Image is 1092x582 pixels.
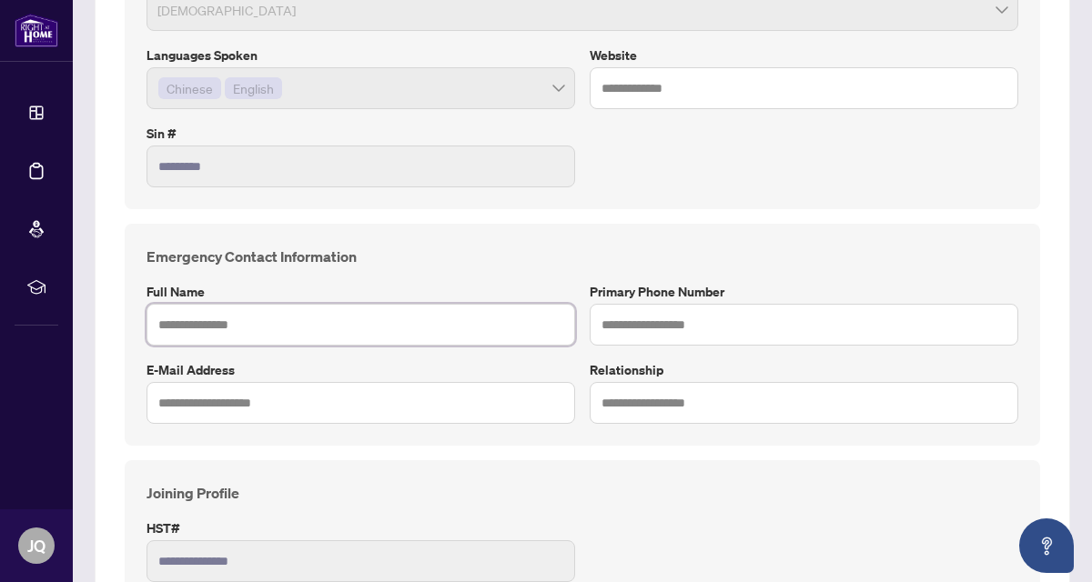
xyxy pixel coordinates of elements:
span: JQ [27,533,45,558]
span: English [225,77,282,99]
label: Website [590,45,1018,65]
span: English [233,78,274,98]
label: Primary Phone Number [590,282,1018,302]
label: Languages spoken [147,45,575,65]
label: Relationship [590,360,1018,380]
button: Open asap [1019,518,1074,573]
h4: Emergency Contact Information [147,246,1018,267]
span: Chinese [158,77,221,99]
label: E-mail Address [147,360,575,380]
label: HST# [147,518,575,538]
label: Sin # [147,124,575,144]
img: logo [15,14,58,47]
span: Chinese [167,78,213,98]
h4: Joining Profile [147,482,1018,504]
label: Full Name [147,282,575,302]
